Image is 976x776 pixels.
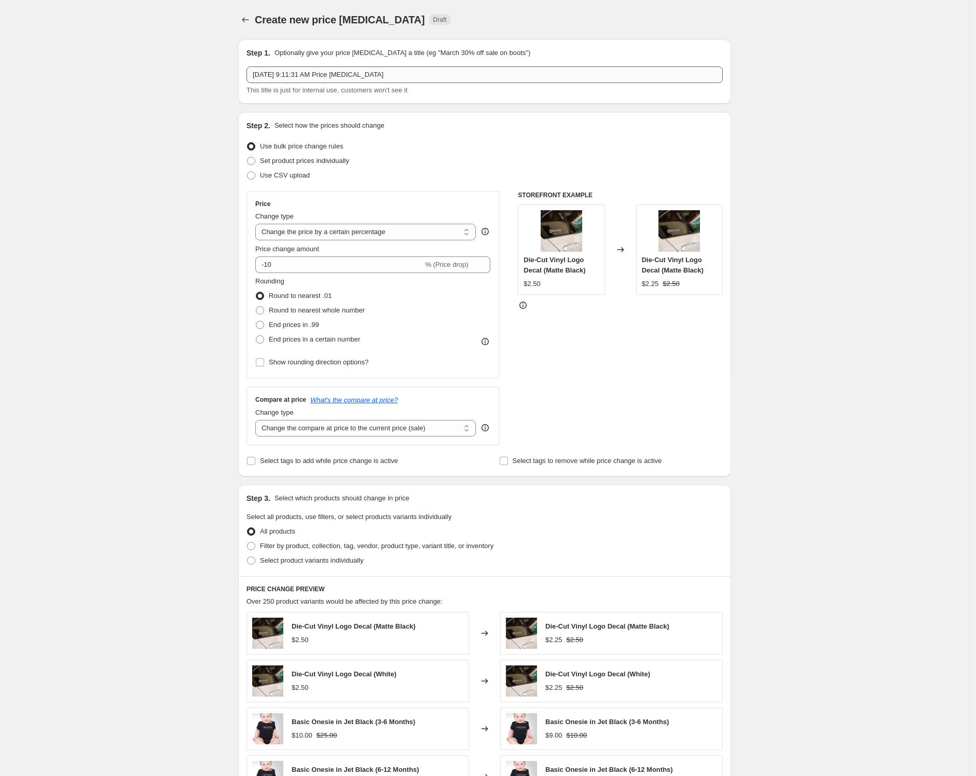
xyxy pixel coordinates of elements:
span: Basic Onesie in Jet Black (3-6 Months) [292,718,415,726]
div: $2.25 [642,279,659,289]
h6: PRICE CHANGE PREVIEW [246,585,723,593]
button: Price change jobs [238,12,253,27]
div: $2.25 [545,683,562,693]
div: help [480,423,490,433]
img: 0U9A0426_80x.jpg [252,665,283,697]
span: Die-Cut Vinyl Logo Decal (Matte Black) [642,256,704,274]
span: Basic Onesie in Jet Black (3-6 Months) [545,718,669,726]
h6: STOREFRONT EXAMPLE [518,191,723,199]
span: Price change amount [255,245,319,253]
span: Die-Cut Vinyl Logo Decal (Matte Black) [524,256,585,274]
img: 0U9A0426_80x.jpg [506,665,537,697]
span: Select product variants individually [260,556,363,564]
p: Optionally give your price [MEDICAL_DATA] a title (eg "March 30% off sale on boots") [274,48,530,58]
span: Round to nearest .01 [269,292,332,299]
img: 0U9A0426_80x.jpg [658,210,700,252]
h2: Step 3. [246,493,270,503]
span: Filter by product, collection, tag, vendor, product type, variant title, or inventory [260,542,493,550]
img: 118330800b041c777f3d6540d33d7eaa_80x.png [252,713,283,744]
span: Change type [255,212,294,220]
p: Select which products should change in price [274,493,409,503]
img: 118330800b041c777f3d6540d33d7eaa_80x.png [506,713,537,744]
span: All products [260,527,295,535]
span: Round to nearest whole number [269,306,365,314]
span: Use bulk price change rules [260,142,343,150]
span: Select all products, use filters, or select products variants individually [246,513,451,521]
h3: Compare at price [255,396,306,404]
strike: $2.50 [567,683,584,693]
div: $2.50 [292,635,309,645]
span: Show rounding direction options? [269,358,368,366]
span: Set product prices individually [260,157,349,165]
div: $2.50 [524,279,541,289]
span: % (Price drop) [425,261,468,268]
strike: $2.50 [663,279,680,289]
div: $10.00 [292,730,312,741]
h2: Step 1. [246,48,270,58]
span: Rounding [255,277,284,285]
span: Die-Cut Vinyl Logo Decal (Matte Black) [545,622,669,630]
span: Draft [433,16,447,24]
span: Die-Cut Vinyl Logo Decal (Matte Black) [292,622,416,630]
span: Select tags to add while price change is active [260,457,398,465]
span: Over 250 product variants would be affected by this price change: [246,597,443,605]
span: Die-Cut Vinyl Logo Decal (White) [292,670,396,678]
img: 0U9A0426_80x.jpg [252,618,283,649]
input: -15 [255,256,423,273]
img: 0U9A0426_80x.jpg [541,210,582,252]
span: Change type [255,409,294,416]
h2: Step 2. [246,120,270,131]
button: What's the compare at price? [310,396,398,404]
p: Select how the prices should change [274,120,384,131]
input: 30% off holiday sale [246,66,723,83]
span: This title is just for internal use, customers won't see it [246,86,407,94]
div: $9.00 [545,730,562,741]
div: help [480,226,490,237]
span: End prices in .99 [269,321,319,329]
div: $2.50 [292,683,309,693]
span: Use CSV upload [260,171,310,179]
div: $2.25 [545,635,562,645]
span: Basic Onesie in Jet Black (6-12 Months) [292,766,419,773]
span: Select tags to remove while price change is active [513,457,662,465]
span: Create new price [MEDICAL_DATA] [255,14,425,25]
strike: $10.00 [567,730,587,741]
span: End prices in a certain number [269,335,360,343]
strike: $25.00 [317,730,337,741]
strike: $2.50 [567,635,584,645]
span: Die-Cut Vinyl Logo Decal (White) [545,670,650,678]
h3: Price [255,200,270,208]
img: 0U9A0426_80x.jpg [506,618,537,649]
span: Basic Onesie in Jet Black (6-12 Months) [545,766,673,773]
